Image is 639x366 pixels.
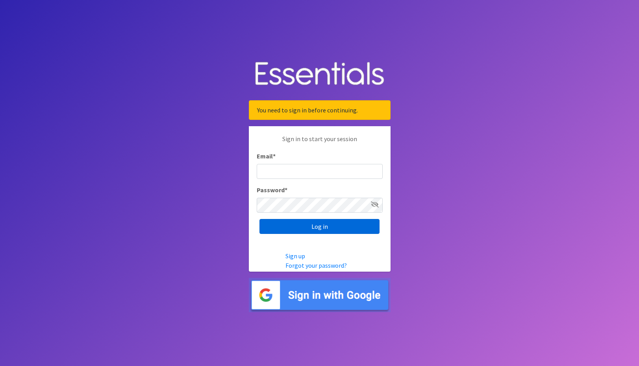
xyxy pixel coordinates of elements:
[257,134,383,151] p: Sign in to start your session
[273,152,276,160] abbr: required
[257,151,276,161] label: Email
[259,219,380,234] input: Log in
[249,54,391,94] img: Human Essentials
[257,185,287,195] label: Password
[249,278,391,312] img: Sign in with Google
[285,186,287,194] abbr: required
[285,261,347,269] a: Forgot your password?
[285,252,305,260] a: Sign up
[249,100,391,120] div: You need to sign in before continuing.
